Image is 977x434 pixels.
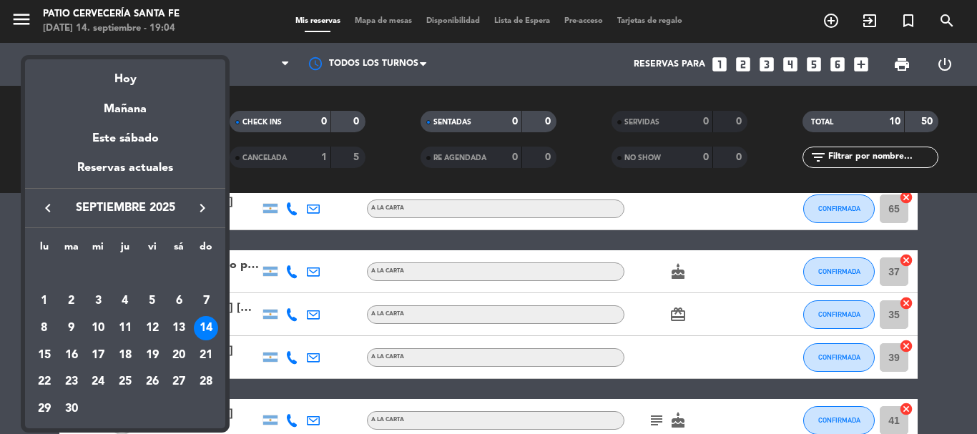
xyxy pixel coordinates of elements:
td: 10 de septiembre de 2025 [84,315,112,342]
div: 25 [113,370,137,395]
td: 13 de septiembre de 2025 [166,315,193,342]
td: 23 de septiembre de 2025 [58,369,85,396]
div: 26 [140,370,165,395]
th: viernes [139,239,166,261]
td: 1 de septiembre de 2025 [31,288,58,315]
td: 14 de septiembre de 2025 [192,315,220,342]
td: 3 de septiembre de 2025 [84,288,112,315]
div: 20 [167,343,191,368]
td: 27 de septiembre de 2025 [166,369,193,396]
i: keyboard_arrow_right [194,199,211,217]
div: 16 [59,343,84,368]
td: 15 de septiembre de 2025 [31,342,58,369]
div: 7 [194,289,218,313]
th: domingo [192,239,220,261]
td: 22 de septiembre de 2025 [31,369,58,396]
i: keyboard_arrow_left [39,199,57,217]
div: 23 [59,370,84,395]
td: 5 de septiembre de 2025 [139,288,166,315]
div: 29 [32,397,57,421]
div: 5 [140,289,165,313]
td: 19 de septiembre de 2025 [139,342,166,369]
div: 10 [86,316,110,340]
td: 8 de septiembre de 2025 [31,315,58,342]
th: miércoles [84,239,112,261]
div: 1 [32,289,57,313]
div: Reservas actuales [25,159,225,188]
div: 2 [59,289,84,313]
div: 18 [113,343,137,368]
td: 18 de septiembre de 2025 [112,342,139,369]
th: lunes [31,239,58,261]
div: 8 [32,316,57,340]
td: 11 de septiembre de 2025 [112,315,139,342]
div: 28 [194,370,218,395]
td: 16 de septiembre de 2025 [58,342,85,369]
div: 3 [86,289,110,313]
button: keyboard_arrow_right [190,199,215,217]
div: 6 [167,289,191,313]
div: 14 [194,316,218,340]
div: Este sábado [25,119,225,159]
div: Mañana [25,89,225,119]
div: 27 [167,370,191,395]
td: 28 de septiembre de 2025 [192,369,220,396]
td: SEP. [31,261,220,288]
div: 21 [194,343,218,368]
td: 2 de septiembre de 2025 [58,288,85,315]
div: 24 [86,370,110,395]
th: sábado [166,239,193,261]
th: martes [58,239,85,261]
td: 9 de septiembre de 2025 [58,315,85,342]
span: septiembre 2025 [61,199,190,217]
td: 21 de septiembre de 2025 [192,342,220,369]
td: 30 de septiembre de 2025 [58,395,85,423]
td: 26 de septiembre de 2025 [139,369,166,396]
div: 4 [113,289,137,313]
td: 20 de septiembre de 2025 [166,342,193,369]
td: 25 de septiembre de 2025 [112,369,139,396]
td: 29 de septiembre de 2025 [31,395,58,423]
div: 15 [32,343,57,368]
th: jueves [112,239,139,261]
div: Hoy [25,59,225,89]
td: 6 de septiembre de 2025 [166,288,193,315]
td: 24 de septiembre de 2025 [84,369,112,396]
button: keyboard_arrow_left [35,199,61,217]
td: 12 de septiembre de 2025 [139,315,166,342]
div: 22 [32,370,57,395]
div: 30 [59,397,84,421]
td: 7 de septiembre de 2025 [192,288,220,315]
div: 12 [140,316,165,340]
div: 17 [86,343,110,368]
div: 11 [113,316,137,340]
div: 19 [140,343,165,368]
div: 13 [167,316,191,340]
div: 9 [59,316,84,340]
td: 4 de septiembre de 2025 [112,288,139,315]
td: 17 de septiembre de 2025 [84,342,112,369]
